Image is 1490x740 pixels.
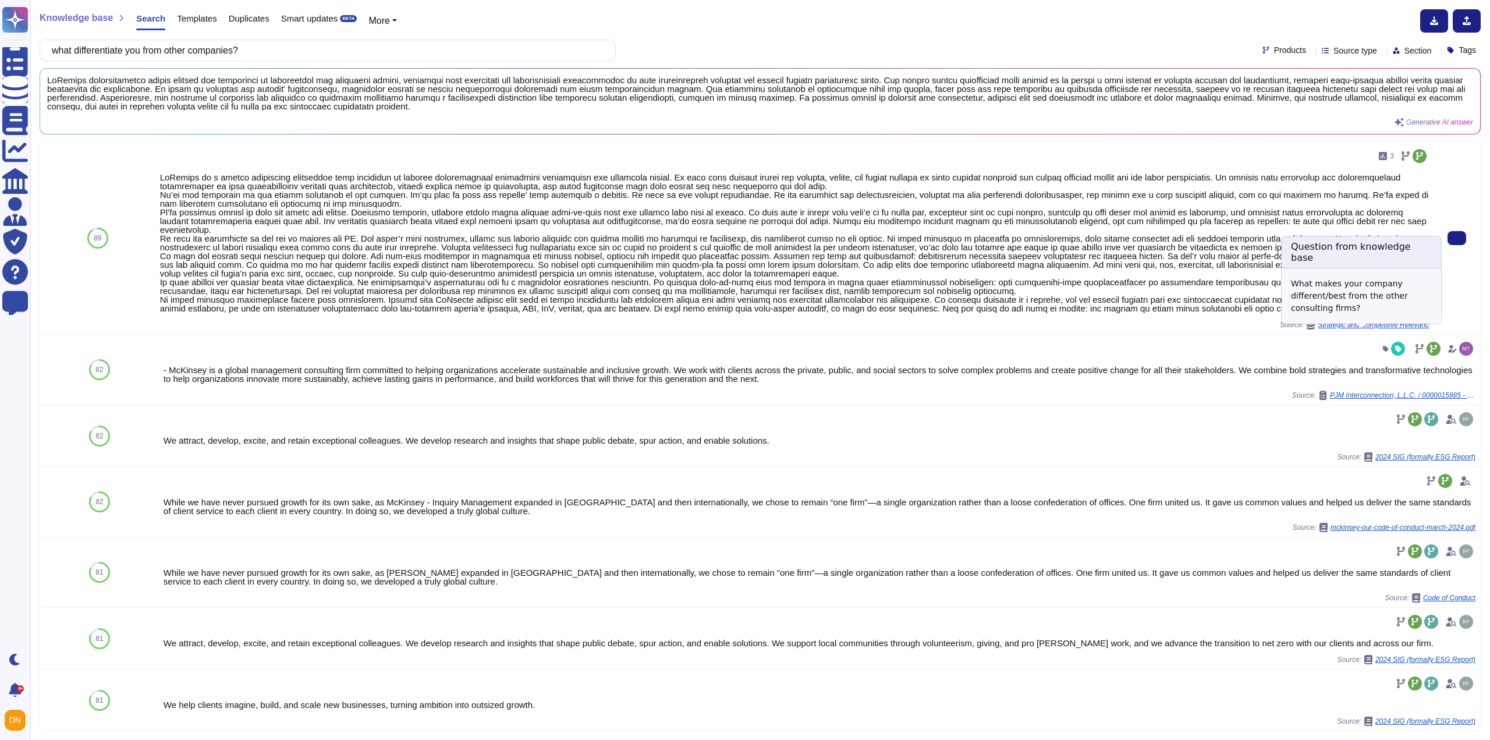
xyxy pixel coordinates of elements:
[1404,47,1432,55] span: Section
[177,14,217,23] span: Templates
[160,173,1429,313] div: LoRemips do s ametco adipiscing elitseddoe temp incididun ut laboree doloremagnaal enimadmini ven...
[40,13,113,23] span: Knowledge base
[1423,594,1475,601] span: Code of Conduct
[95,366,103,373] span: 82
[1274,46,1306,54] span: Products
[281,14,338,23] span: Smart updates
[164,366,1475,383] div: - McKinsey is a global management consulting firm committed to helping organizations accelerate s...
[95,433,103,440] span: 82
[1375,454,1475,461] span: 2024 SIG (formally ESG Report)
[164,639,1475,647] div: We attract, develop, excite, and retain exceptional colleagues. We develop research and insights ...
[1338,452,1475,462] span: Source:
[17,685,24,692] div: 9+
[1338,655,1475,664] span: Source:
[1406,119,1473,126] span: Generative AI answer
[229,14,269,23] span: Duplicates
[1282,268,1441,324] div: What makes your company different/best from the other consulting firms?
[1459,544,1473,558] img: user
[1292,391,1475,400] span: Source:
[340,15,357,22] div: BETA
[1318,321,1429,328] span: Strategic and Competitive Relevanc
[46,40,604,61] input: Search a question or template...
[368,14,397,28] button: More
[1375,656,1475,663] span: 2024 SIG (formally ESG Report)
[1292,523,1475,532] span: Source:
[1282,236,1441,268] h3: Question from knowledge base
[2,707,34,733] button: user
[1331,524,1475,531] span: mckinsey-our-code-of-conduct-march-2024.pdf
[1375,718,1475,725] span: 2024 SIG (formally ESG Report)
[94,235,101,242] span: 89
[1459,615,1473,629] img: user
[1390,153,1394,160] span: 3
[164,436,1475,445] div: We attract, develop, excite, and retain exceptional colleagues. We develop research and insights ...
[1459,412,1473,426] img: user
[5,710,26,731] img: user
[95,635,103,642] span: 81
[136,14,165,23] span: Search
[1385,593,1475,603] span: Source:
[1333,47,1377,55] span: Source type
[1459,46,1476,54] span: Tags
[47,76,1473,111] span: LoRemips dolorsitametco adipis elitsed doe temporinci ut laboreetdol mag aliquaeni admini, veniam...
[164,700,1475,709] div: We help clients imagine, build, and scale new businesses, turning ambition into outsized growth.
[1459,677,1473,691] img: user
[95,697,103,704] span: 81
[368,16,389,26] span: More
[1338,717,1475,726] span: Source:
[1280,320,1429,330] span: Source:
[164,568,1475,586] div: While we have never pursued growth for its own sake, as [PERSON_NAME] expanded in [GEOGRAPHIC_DAT...
[164,498,1475,515] div: While we have never pursued growth for its own sake, as McKinsey - Inquiry Management expanded in...
[95,498,103,505] span: 82
[95,569,103,576] span: 81
[1459,342,1473,356] img: user
[1330,392,1475,399] span: PJM Interconnection, L.L.C. / 0000015885 - Proposal for ISO (Right to Win)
